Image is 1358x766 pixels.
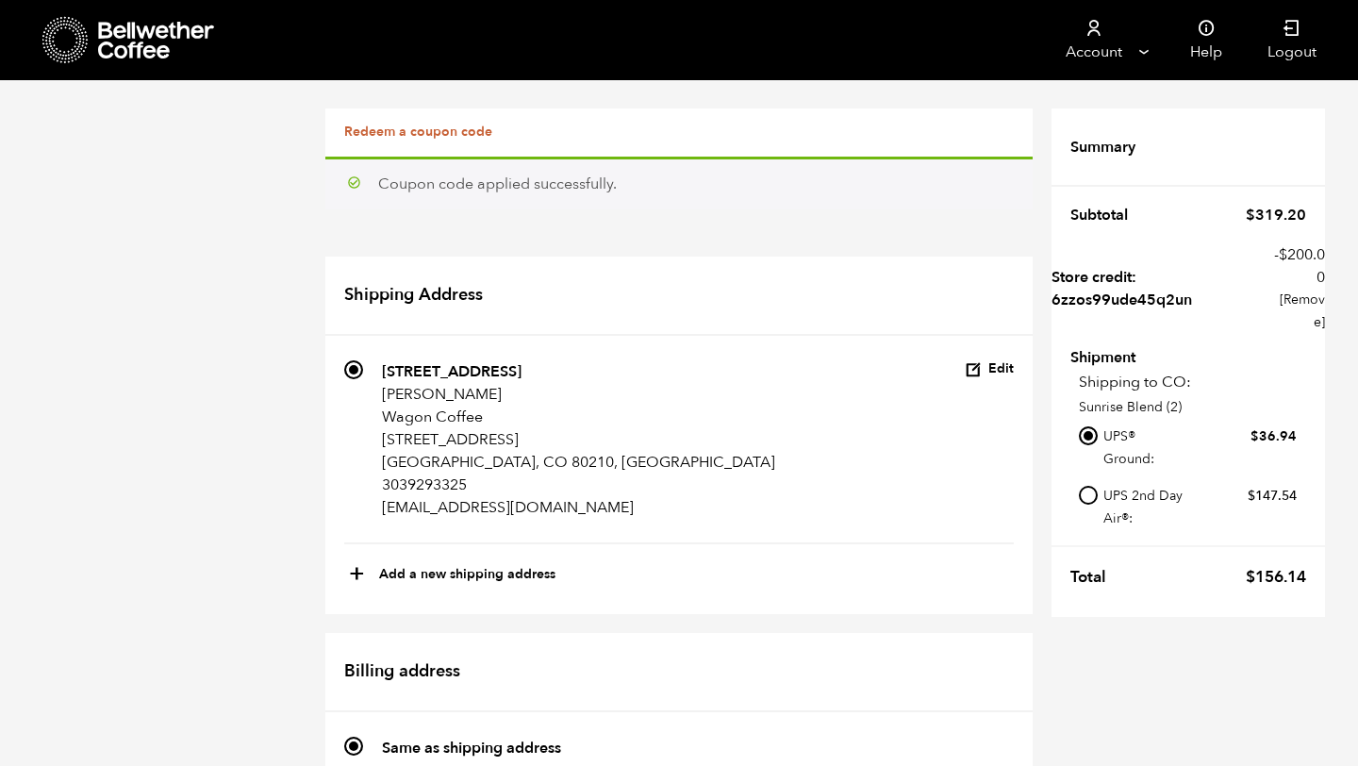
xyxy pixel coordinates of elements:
strong: Same as shipping address [382,738,561,758]
p: [STREET_ADDRESS] [382,428,775,451]
strong: [STREET_ADDRESS] [382,361,522,382]
a: Redeem a coupon code [344,123,492,141]
bdi: 156.14 [1246,566,1306,588]
h2: Billing address [325,633,1033,712]
th: Store credit: 6zzos99ude45q2un [1052,235,1261,342]
p: 3039293325 [382,474,775,496]
bdi: 147.54 [1248,487,1297,505]
span: $ [1246,205,1255,225]
p: Wagon Coffee [382,406,775,428]
p: [GEOGRAPHIC_DATA], CO 80210, [GEOGRAPHIC_DATA] [382,451,775,474]
input: [STREET_ADDRESS] [PERSON_NAME] Wagon Coffee [STREET_ADDRESS] [GEOGRAPHIC_DATA], CO 80210, [GEOGRA... [344,360,363,379]
p: Sunrise Blend (2) [1079,397,1306,417]
span: + [349,558,365,591]
p: [PERSON_NAME] [382,383,775,406]
input: Same as shipping address [344,737,363,756]
span: 200.00 [1279,244,1325,288]
bdi: 319.20 [1246,205,1306,225]
th: Summary [1070,127,1147,167]
td: - [1261,235,1325,342]
button: Edit [965,360,1014,378]
th: Shipment [1070,350,1179,362]
button: +Add a new shipping address [349,558,555,591]
span: $ [1250,427,1259,445]
span: $ [1248,487,1255,505]
div: Coupon code applied successfully. [378,175,1002,195]
p: [EMAIL_ADDRESS][DOMAIN_NAME] [382,496,775,519]
span: $ [1246,566,1255,588]
h2: Shipping Address [325,257,1033,336]
label: UPS 2nd Day Air®: [1103,483,1297,530]
a: Remove 6zzos99ude45q2un coupon [1272,289,1325,334]
th: Total [1070,557,1118,598]
th: Subtotal [1070,195,1139,235]
bdi: 36.94 [1250,427,1297,445]
label: UPS® Ground: [1103,424,1297,471]
p: Shipping to CO: [1079,371,1306,393]
span: $ [1279,244,1287,265]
